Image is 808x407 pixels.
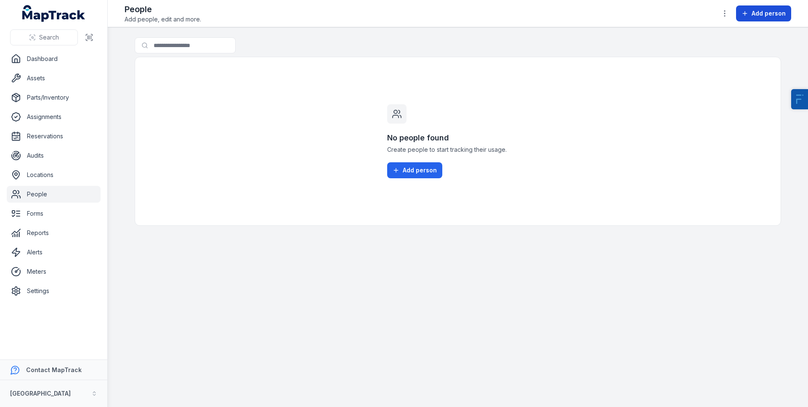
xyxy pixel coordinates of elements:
a: Parts/Inventory [7,89,101,106]
a: Reports [7,225,101,241]
span: Add people, edit and more. [125,15,201,24]
h2: People [125,3,201,15]
a: Dashboard [7,50,101,67]
strong: [GEOGRAPHIC_DATA] [10,390,71,397]
a: Settings [7,283,101,299]
a: Locations [7,166,101,183]
span: Create people to start tracking their usage. [387,145,529,154]
a: MapTrack [22,5,85,22]
strong: Contact MapTrack [26,366,82,373]
a: Reservations [7,128,101,145]
h3: No people found [387,132,529,144]
a: Alerts [7,244,101,261]
a: People [7,186,101,203]
a: Meters [7,263,101,280]
span: Add person [752,9,786,18]
button: Add person [387,162,442,178]
span: Add person [403,166,437,174]
span: Search [39,33,59,42]
button: Add person [736,5,791,21]
button: Search [10,29,78,45]
a: Forms [7,205,101,222]
a: Assignments [7,108,101,125]
a: Assets [7,70,101,87]
a: Audits [7,147,101,164]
